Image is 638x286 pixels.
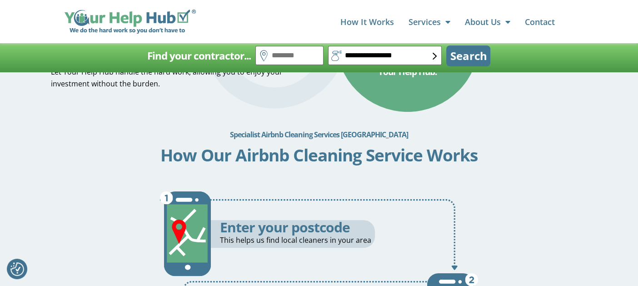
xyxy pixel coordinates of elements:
[205,13,555,31] nav: Menu
[446,45,490,66] button: Search
[465,13,510,31] a: About Us
[230,125,408,144] h2: Specialist Airbnb Cleaning Services [GEOGRAPHIC_DATA]
[340,13,394,31] a: How It Works
[220,234,375,246] p: This helps us find local cleaners in your area
[147,47,251,65] h2: Find your contractor...
[10,262,24,276] img: Revisit consent button
[10,262,24,276] button: Consent Preferences
[160,146,478,163] h3: How Our Airbnb Cleaning Service Works
[220,220,375,234] h5: Enter your postcode
[433,53,437,60] img: select-box-form.svg
[525,13,555,31] a: Contact
[51,66,308,90] p: Let Your Help Hub handle the hard work, allowing you to enjoy your investment without the burden.
[65,10,196,34] img: Your Help Hub Wide Logo
[409,13,450,31] a: Services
